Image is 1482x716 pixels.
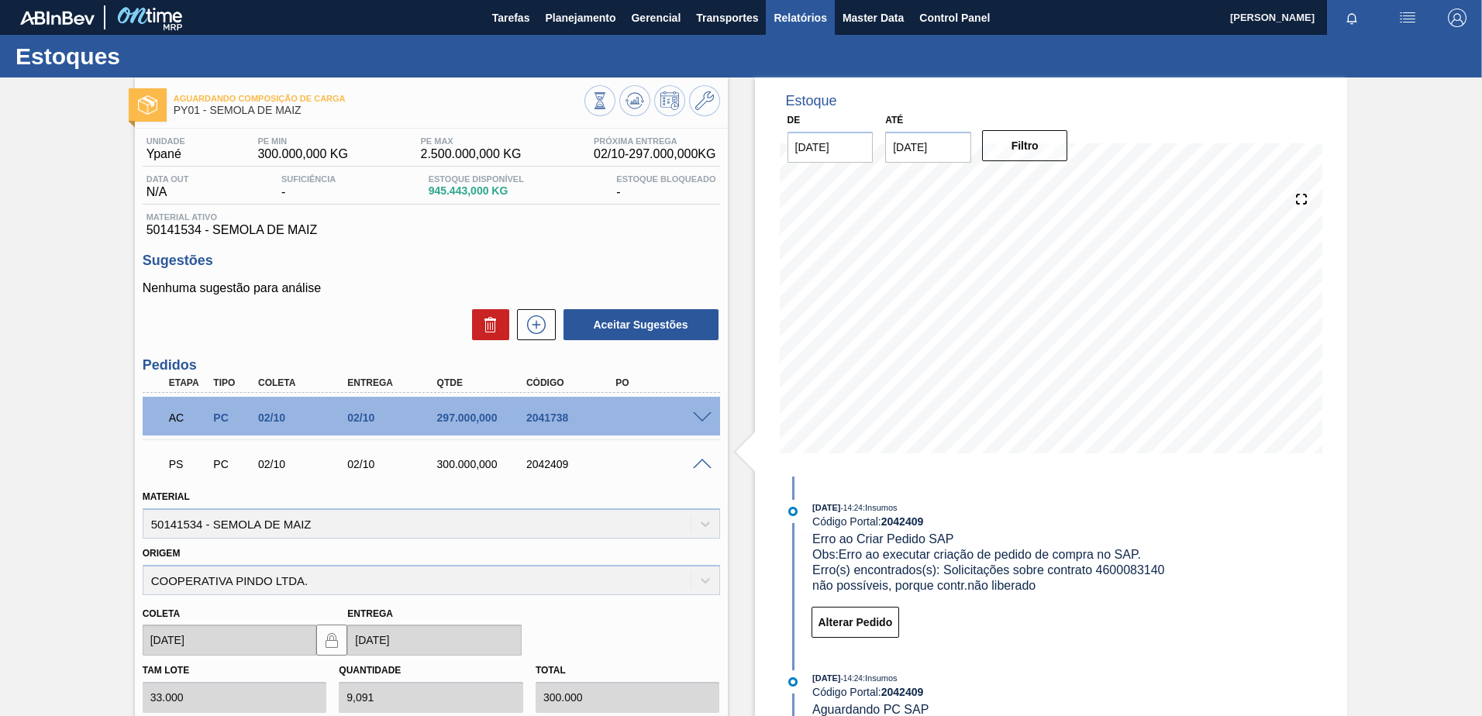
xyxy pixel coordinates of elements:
[863,503,898,512] span: : Insumos
[343,377,443,388] div: Entrega
[522,411,622,424] div: 2041738
[509,309,556,340] div: Nova sugestão
[1398,9,1417,27] img: userActions
[885,115,903,126] label: Até
[174,105,584,116] span: PY01 - SEMOLA DE MAIZ
[146,212,716,222] span: Material ativo
[863,673,898,683] span: : Insumos
[347,625,522,656] input: dd/mm/yyyy
[254,458,354,470] div: 02/10/2025
[254,411,354,424] div: 02/10/2025
[774,9,826,27] span: Relatórios
[919,9,990,27] span: Control Panel
[841,504,863,512] span: - 14:24
[612,174,719,199] div: -
[881,515,924,528] strong: 2042409
[143,625,317,656] input: dd/mm/yyyy
[594,136,715,146] span: Próxima Entrega
[812,673,840,683] span: [DATE]
[257,136,348,146] span: PE MIN
[316,625,347,656] button: locked
[146,147,185,161] span: Ypané
[492,9,530,27] span: Tarefas
[556,308,720,342] div: Aceitar Sugestões
[343,458,443,470] div: 02/10/2025
[464,309,509,340] div: Excluir Sugestões
[421,136,522,146] span: PE MAX
[619,85,650,116] button: Atualizar Gráfico
[429,174,524,184] span: Estoque Disponível
[788,677,798,687] img: atual
[1448,9,1466,27] img: Logout
[429,185,524,197] span: 945.443,000 KG
[786,93,837,109] div: Estoque
[343,411,443,424] div: 02/10/2025
[812,503,840,512] span: [DATE]
[631,9,681,27] span: Gerencial
[143,491,190,502] label: Material
[165,377,212,388] div: Etapa
[433,458,533,470] div: 300.000,000
[881,686,924,698] strong: 2042409
[347,608,393,619] label: Entrega
[654,85,685,116] button: Programar Estoque
[209,458,256,470] div: Pedido de Compra
[841,674,863,683] span: - 14:24
[20,11,95,25] img: TNhmsLtSVTkK8tSr43FrP2fwEKptu5GPRR3wAAAABJRU5ErkJggg==
[689,85,720,116] button: Ir ao Master Data / Geral
[812,548,1168,592] span: Obs: Erro ao executar criação de pedido de compra no SAP. Erro(s) encontrados(s): Solicitações so...
[788,507,798,516] img: atual
[174,94,584,103] span: Aguardando Composição de Carga
[594,147,715,161] span: 02/10 - 297.000,000 KG
[545,9,615,27] span: Planejamento
[788,132,874,163] input: dd/mm/yyyy
[812,686,1180,698] div: Código Portal:
[812,515,1180,528] div: Código Portal:
[696,9,758,27] span: Transportes
[257,147,348,161] span: 300.000,000 KG
[146,136,185,146] span: Unidade
[843,9,904,27] span: Master Data
[339,665,401,676] label: Quantidade
[169,411,208,424] p: AC
[612,377,712,388] div: PO
[433,411,533,424] div: 297.000,000
[616,174,715,184] span: Estoque Bloqueado
[522,458,622,470] div: 2042409
[16,47,291,65] h1: Estoques
[281,174,336,184] span: Suficiência
[536,665,566,676] label: Total
[812,703,929,716] span: Aguardando PC SAP
[146,174,189,184] span: Data out
[143,357,720,373] h3: Pedidos
[143,174,193,199] div: N/A
[143,608,180,619] label: Coleta
[143,253,720,269] h3: Sugestões
[421,147,522,161] span: 2.500.000,000 KG
[522,377,622,388] div: Código
[788,115,801,126] label: De
[885,132,971,163] input: dd/mm/yyyy
[209,377,256,388] div: Tipo
[982,130,1068,161] button: Filtro
[254,377,354,388] div: Coleta
[277,174,339,199] div: -
[143,665,189,676] label: Tam lote
[1327,7,1377,29] button: Notificações
[165,447,212,481] div: Aguardando PC SAP
[433,377,533,388] div: Qtde
[165,401,212,435] div: Aguardando Composição de Carga
[143,281,720,295] p: Nenhuma sugestão para análise
[322,631,341,649] img: locked
[584,85,615,116] button: Visão Geral dos Estoques
[812,532,953,546] span: Erro ao Criar Pedido SAP
[812,607,900,638] button: Alterar Pedido
[169,458,208,470] p: PS
[564,309,719,340] button: Aceitar Sugestões
[209,411,256,424] div: Pedido de Compra
[143,548,181,559] label: Origem
[146,223,716,237] span: 50141534 - SEMOLA DE MAIZ
[138,95,157,115] img: Ícone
